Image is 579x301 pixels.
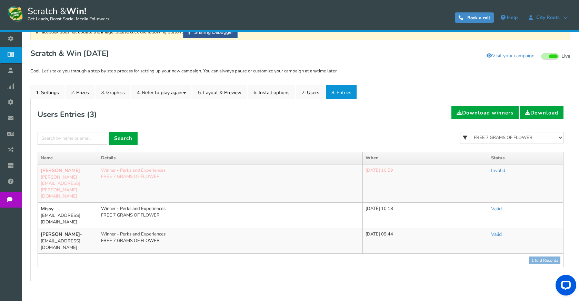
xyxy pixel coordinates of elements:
[28,17,109,22] small: Get Leads, Boost Social Media Followers
[98,228,363,254] td: Winner - Perks and Experiences FREE 7 GRAMS OF FLOWER
[550,272,579,301] iframe: LiveChat chat widget
[30,24,570,40] div: If Facebook does not update the image, please click the following button :
[507,14,518,21] span: Help
[41,231,80,238] b: [PERSON_NAME]
[455,12,494,23] a: Book a call
[38,203,98,228] td: - [EMAIL_ADDRESS][DOMAIN_NAME]
[38,152,98,164] th: Name
[467,15,490,21] span: Book a call
[131,85,191,99] a: 4. Refer to play again
[497,12,521,23] a: Help
[30,85,64,99] a: 1. Settings
[491,205,502,212] a: Valid
[362,203,488,228] td: [DATE] 10:18
[451,106,519,119] a: Download winners
[482,50,539,62] a: Visit your campaign
[192,85,247,99] a: 5. Layout & Preview
[7,5,109,22] a: Scratch &Win! Get Leads, Boost Social Media Followers
[38,106,97,123] h2: Users Entries ( )
[41,167,80,174] b: [PERSON_NAME]
[326,85,357,99] a: 8. Entries
[362,228,488,254] td: [DATE] 09:44
[30,68,570,75] p: Cool. Let's take you through a step by step process for setting up your new campaign. You can alw...
[362,164,488,202] td: [DATE] 10:59
[66,5,86,17] strong: Win!
[38,228,98,254] td: - [EMAIL_ADDRESS][DOMAIN_NAME]
[38,132,107,145] input: Search by name or email
[491,167,505,174] a: Invalid
[520,106,563,119] a: Download
[66,85,94,99] a: 2. Prizes
[96,85,130,99] a: 3. Graphics
[90,109,94,120] span: 3
[296,85,325,99] a: 7. Users
[98,203,363,228] td: Winner - Perks and Experiences FREE 7 GRAMS OF FLOWER
[491,231,502,238] a: Valid
[24,5,109,22] span: Scratch &
[30,47,570,61] h1: Scratch & Win [DATE]
[38,164,98,202] td: - [PERSON_NAME][EMAIL_ADDRESS][PERSON_NAME][DOMAIN_NAME]
[109,132,138,145] a: Search
[7,5,24,22] img: Scratch and Win
[98,152,363,164] th: Details
[183,27,238,38] a: Sharing Debugger
[561,53,570,60] span: Live
[488,152,563,164] th: Status
[41,205,53,212] b: Missy
[98,164,363,202] td: Winner - Perks and Experiences FREE 7 GRAMS OF FLOWER
[248,85,295,99] a: 6. Install options
[533,15,563,20] span: City Roots
[362,152,488,164] th: When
